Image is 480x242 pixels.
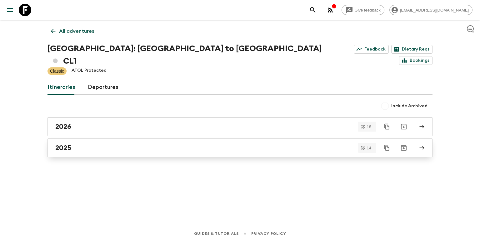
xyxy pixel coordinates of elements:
[50,68,64,74] p: Classic
[363,125,375,129] span: 18
[88,80,118,95] a: Departures
[4,4,16,16] button: menu
[47,138,432,157] a: 2025
[399,56,432,65] a: Bookings
[47,117,432,136] a: 2026
[381,121,392,132] button: Duplicate
[389,5,472,15] div: [EMAIL_ADDRESS][DOMAIN_NAME]
[72,67,107,75] p: ATOL Protected
[47,80,75,95] a: Itineraries
[381,142,392,153] button: Duplicate
[59,27,94,35] p: All adventures
[55,123,71,131] h2: 2026
[47,25,97,37] a: All adventures
[354,45,389,54] a: Feedback
[391,45,432,54] a: Dietary Reqs
[397,8,472,12] span: [EMAIL_ADDRESS][DOMAIN_NAME]
[391,103,427,109] span: Include Archived
[351,8,384,12] span: Give feedback
[363,146,375,150] span: 14
[342,5,384,15] a: Give feedback
[55,144,71,152] h2: 2025
[307,4,319,16] button: search adventures
[397,142,410,154] button: Archive
[47,42,323,67] h1: [GEOGRAPHIC_DATA]: [GEOGRAPHIC_DATA] to [GEOGRAPHIC_DATA] CL1
[194,230,239,237] a: Guides & Tutorials
[251,230,286,237] a: Privacy Policy
[397,120,410,133] button: Archive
